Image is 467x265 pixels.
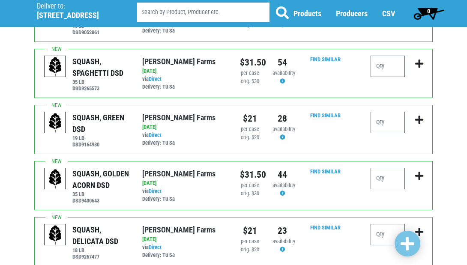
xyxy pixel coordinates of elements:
[142,188,227,204] div: via
[142,244,227,260] div: via
[240,238,260,246] div: per case
[371,56,405,77] input: Qty
[240,69,260,77] div: per case
[240,168,260,182] div: $31.50
[142,27,227,35] div: Delivery: Tu Sa
[272,224,292,238] div: 23
[45,168,66,190] img: placeholder-variety-43d6402dacf2d531de610a020419775a.svg
[142,225,216,234] a: [PERSON_NAME] Farms
[142,75,227,92] div: via
[149,76,162,82] a: Direct
[310,56,341,63] a: Find Similar
[142,123,227,131] div: [DATE]
[272,70,295,76] span: availability
[72,253,129,260] h6: DSD9267477
[272,238,295,244] span: availability
[142,19,227,36] div: via
[72,112,129,135] div: SQUASH, GREEN DSD
[272,182,295,188] span: availability
[149,132,162,138] a: Direct
[240,112,260,125] div: $21
[310,168,341,175] a: Find Similar
[149,188,162,194] a: Direct
[72,135,129,141] h6: 19 LB
[72,79,129,85] h6: 35 LB
[45,224,66,246] img: placeholder-variety-43d6402dacf2d531de610a020419775a.svg
[240,134,260,142] div: orig. $20
[240,125,260,134] div: per case
[142,83,227,91] div: Delivery: Tu Sa
[371,112,405,133] input: Qty
[240,182,260,190] div: per case
[240,190,260,198] div: orig. $30
[272,56,292,69] div: 54
[142,67,227,75] div: [DATE]
[37,11,115,20] h5: [STREET_ADDRESS]
[293,9,321,18] a: Products
[142,195,227,203] div: Delivery: Tu Sa
[72,168,129,191] div: SQUASH, GOLDEN ACORN DSD
[149,244,162,250] a: Direct
[240,246,260,254] div: orig. $20
[142,235,227,244] div: [DATE]
[240,56,260,69] div: $31.50
[37,2,115,11] p: Deliver to:
[240,77,260,86] div: orig. $30
[72,224,129,247] div: SQUASH, DELICATA DSD
[45,56,66,77] img: placeholder-variety-43d6402dacf2d531de610a020419775a.svg
[72,247,129,253] h6: 18 LB
[272,168,292,182] div: 44
[240,224,260,238] div: $21
[72,197,129,204] h6: DSD9400643
[371,224,405,245] input: Qty
[371,168,405,189] input: Qty
[382,9,395,18] a: CSV
[142,251,227,259] div: Delivery: Tu Sa
[336,9,368,18] a: Producers
[142,169,216,178] a: [PERSON_NAME] Farms
[142,131,227,148] div: via
[272,112,292,125] div: 28
[72,191,129,197] h6: 35 LB
[137,3,269,22] input: Search by Product, Producer etc.
[72,56,129,79] div: SQUASH, SPAGHETTI DSD
[72,141,129,148] h6: DSD9164930
[142,57,216,66] a: [PERSON_NAME] Farms
[142,179,227,188] div: [DATE]
[272,126,295,132] span: availability
[310,224,341,231] a: Find Similar
[410,5,448,22] a: 0
[427,8,430,15] span: 0
[45,112,66,134] img: placeholder-variety-43d6402dacf2d531de610a020419775a.svg
[142,113,216,122] a: [PERSON_NAME] Farms
[72,29,129,36] h6: DSD9052861
[142,139,227,147] div: Delivery: Tu Sa
[72,85,129,92] h6: DSD9265573
[310,112,341,119] a: Find Similar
